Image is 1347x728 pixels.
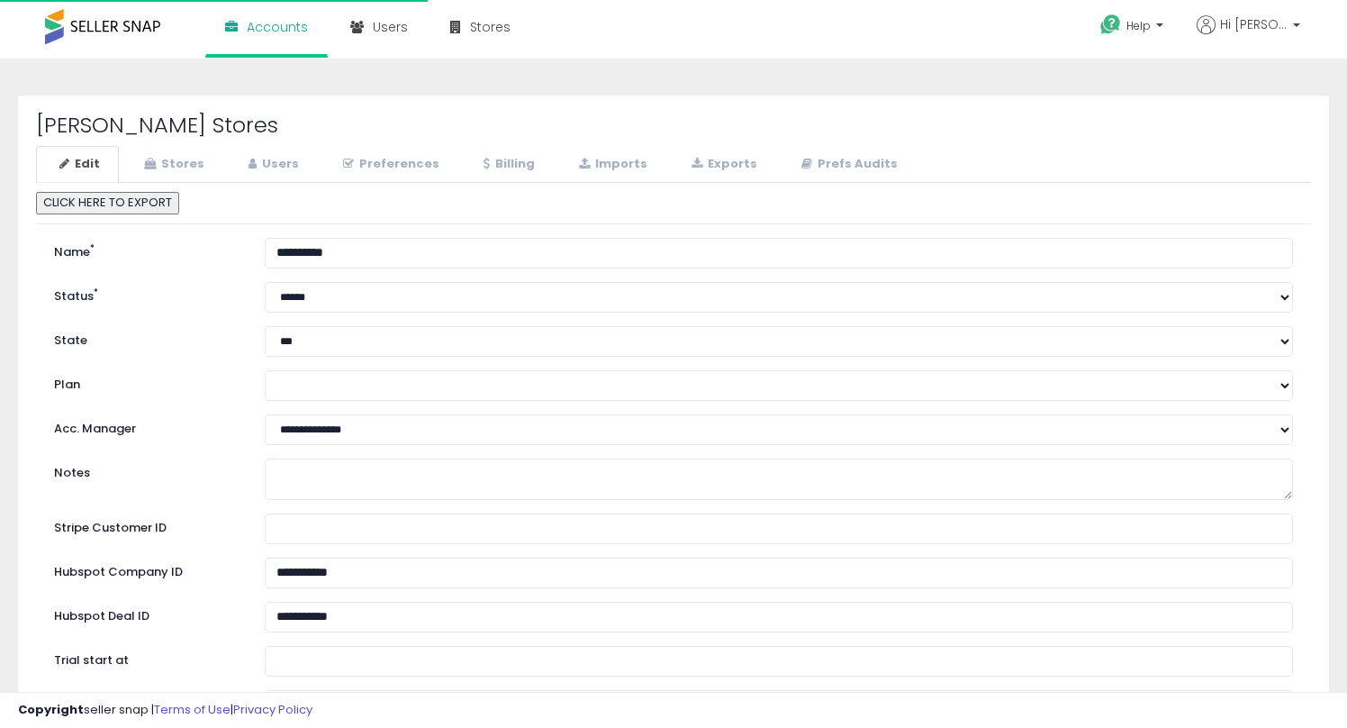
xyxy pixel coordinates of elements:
[41,558,251,581] label: Hubspot Company ID
[36,114,1311,137] h2: [PERSON_NAME] Stores
[41,690,251,714] label: Trial end at
[36,192,179,214] button: CLICK HERE TO EXPORT
[41,238,251,261] label: Name
[41,414,251,438] label: Acc. Manager
[41,646,251,669] label: Trial start at
[1099,14,1122,36] i: Get Help
[233,701,312,718] a: Privacy Policy
[556,146,666,183] a: Imports
[41,282,251,305] label: Status
[320,146,458,183] a: Preferences
[41,514,251,537] label: Stripe Customer ID
[668,146,776,183] a: Exports
[41,459,251,482] label: Notes
[41,326,251,350] label: State
[41,602,251,625] label: Hubspot Deal ID
[121,146,223,183] a: Stores
[36,146,119,183] a: Edit
[247,18,308,36] span: Accounts
[1197,15,1300,56] a: Hi [PERSON_NAME]
[18,702,312,719] div: seller snap | |
[460,146,554,183] a: Billing
[1126,18,1151,33] span: Help
[225,146,318,183] a: Users
[18,701,84,718] strong: Copyright
[41,370,251,394] label: Plan
[778,146,917,183] a: Prefs Audits
[154,701,231,718] a: Terms of Use
[470,18,511,36] span: Stores
[373,18,408,36] span: Users
[1220,15,1288,33] span: Hi [PERSON_NAME]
